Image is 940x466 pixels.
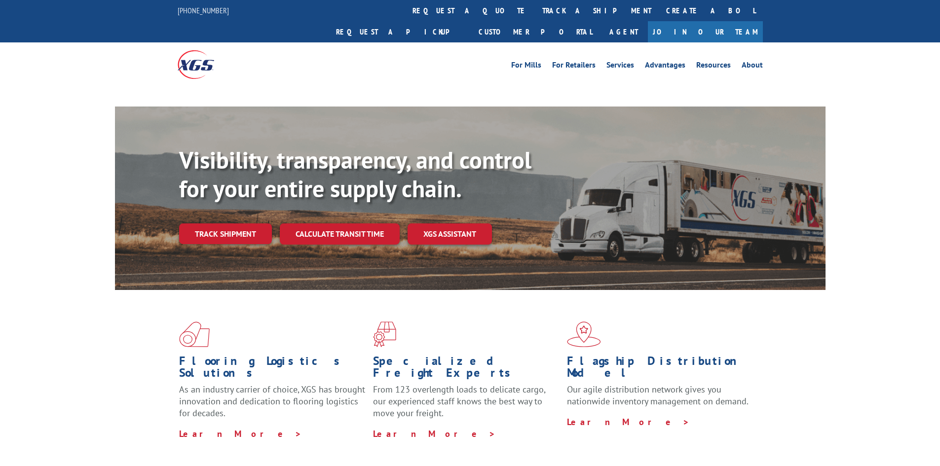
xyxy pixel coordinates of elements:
a: Agent [600,21,648,42]
a: Customer Portal [471,21,600,42]
b: Visibility, transparency, and control for your entire supply chain. [179,144,531,204]
span: As an industry carrier of choice, XGS has brought innovation and dedication to flooring logistics... [179,384,365,419]
a: Join Our Team [648,21,763,42]
a: Services [606,61,634,72]
h1: Flagship Distribution Model [567,355,753,384]
img: xgs-icon-total-supply-chain-intelligence-red [179,322,210,347]
a: [PHONE_NUMBER] [178,5,229,15]
a: Request a pickup [329,21,471,42]
a: XGS ASSISTANT [408,223,492,245]
a: Calculate transit time [280,223,400,245]
a: Learn More > [567,416,690,428]
a: Resources [696,61,731,72]
a: About [742,61,763,72]
img: xgs-icon-focused-on-flooring-red [373,322,396,347]
h1: Specialized Freight Experts [373,355,560,384]
a: For Mills [511,61,541,72]
a: Learn More > [373,428,496,439]
a: Learn More > [179,428,302,439]
h1: Flooring Logistics Solutions [179,355,366,384]
p: From 123 overlength loads to delicate cargo, our experienced staff knows the best way to move you... [373,384,560,428]
a: Track shipment [179,223,272,244]
a: Advantages [645,61,685,72]
a: For Retailers [552,61,596,72]
span: Our agile distribution network gives you nationwide inventory management on demand. [567,384,749,407]
img: xgs-icon-flagship-distribution-model-red [567,322,601,347]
